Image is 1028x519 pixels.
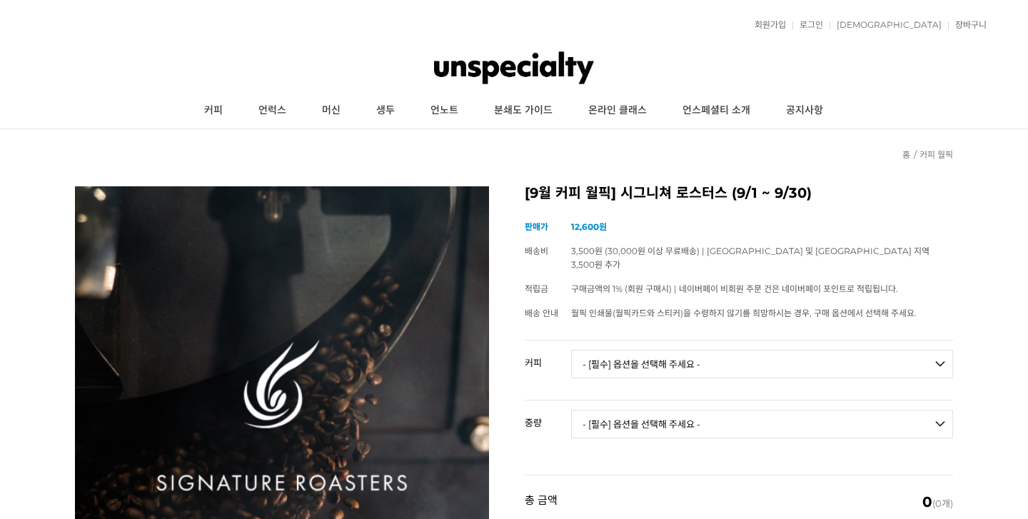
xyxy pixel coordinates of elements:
span: (0개) [922,495,953,509]
span: 월픽 인쇄물(월픽카드와 스티커)을 수령하지 않기를 희망하시는 경우, 구매 옵션에서 선택해 주세요. [571,308,917,318]
span: 적립금 [525,283,548,294]
a: 회원가입 [747,21,786,29]
strong: 총 금액 [525,495,558,509]
a: 언스페셜티 소개 [665,93,768,129]
a: 분쇄도 가이드 [476,93,570,129]
em: 0 [922,493,932,510]
img: 언스페셜티 몰 [434,46,595,89]
a: [DEMOGRAPHIC_DATA] [830,21,942,29]
span: 배송 안내 [525,308,558,318]
span: 구매금액의 1% (회원 구매시) | 네이버페이 비회원 주문 건은 네이버페이 포인트로 적립됩니다. [571,283,898,294]
span: 3,500원 (30,000원 이상 무료배송) | [GEOGRAPHIC_DATA] 및 [GEOGRAPHIC_DATA] 지역 3,500원 추가 [571,246,929,270]
strong: 12,600원 [571,221,607,232]
a: 커피 월픽 [919,149,953,160]
a: 장바구니 [948,21,987,29]
a: 생두 [358,93,413,129]
th: 중량 [525,400,571,433]
a: 언노트 [413,93,476,129]
span: 배송비 [525,246,548,256]
a: 홈 [902,149,910,160]
a: 머신 [304,93,358,129]
a: 커피 [186,93,241,129]
span: 판매가 [525,221,548,232]
th: 커피 [525,341,571,373]
a: 공지사항 [768,93,841,129]
h2: [9월 커피 월픽] 시그니쳐 로스터스 (9/1 ~ 9/30) [525,186,953,201]
a: 온라인 클래스 [570,93,665,129]
a: 언럭스 [241,93,304,129]
a: 로그인 [792,21,823,29]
